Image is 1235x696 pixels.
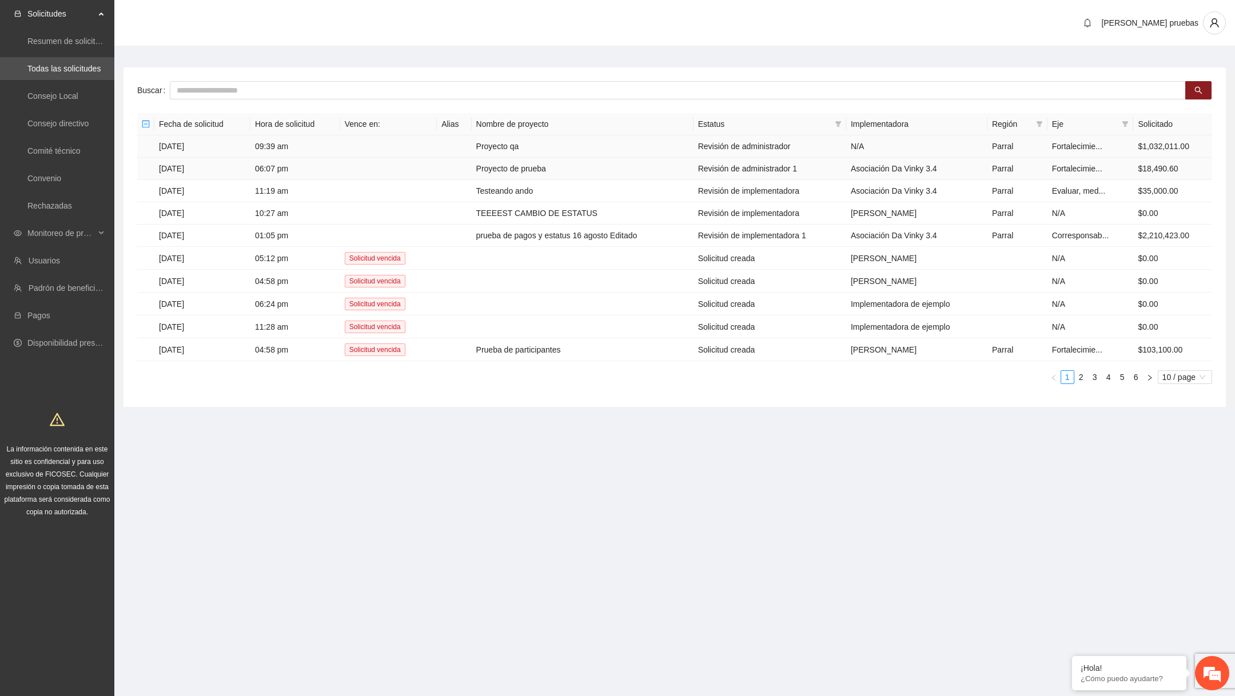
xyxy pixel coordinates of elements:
span: Fortalecimie... [1052,142,1102,151]
td: Revisión de implementadora [694,202,846,225]
th: Alias [437,113,471,135]
button: right [1143,370,1157,384]
td: N/A [1047,202,1134,225]
span: La información contenida en este sitio es confidencial y para uso exclusivo de FICOSEC. Cualquier... [5,445,110,516]
td: 06:24 pm [250,293,340,315]
td: [DATE] [154,135,250,158]
td: N/A [1047,270,1134,293]
span: filter [832,115,844,133]
span: left [1050,374,1057,381]
td: Asociación Da Vinky 3.4 [846,225,987,247]
span: search [1194,86,1202,95]
td: Parral [987,202,1047,225]
td: Solicitud creada [694,338,846,361]
span: user [1204,18,1225,28]
td: N/A [846,135,987,158]
li: 2 [1074,370,1088,384]
button: bell [1078,14,1097,32]
span: Evaluar, med... [1052,186,1105,195]
td: $0.00 [1133,315,1212,338]
span: filter [1034,115,1045,133]
span: Fortalecimie... [1052,164,1102,173]
a: Padrón de beneficiarios [29,283,113,293]
span: Solicitud vencida [345,343,405,356]
span: 10 / page [1162,371,1208,383]
td: Solicitud creada [694,270,846,293]
td: Implementadora de ejemplo [846,293,987,315]
a: 2 [1075,371,1087,383]
td: 11:19 am [250,180,340,202]
a: Rechazadas [27,201,72,210]
td: 01:05 pm [250,225,340,247]
span: Solicitud vencida [345,275,405,287]
td: Implementadora de ejemplo [846,315,987,338]
td: Revisión de implementadora 1 [694,225,846,247]
td: Parral [987,135,1047,158]
li: Previous Page [1047,370,1061,384]
a: 6 [1130,371,1142,383]
a: 1 [1061,371,1074,383]
td: Parral [987,225,1047,247]
span: Solicitud vencida [345,298,405,310]
td: $1,032,011.00 [1133,135,1212,158]
td: N/A [1047,247,1134,270]
a: Usuarios [29,256,60,265]
td: Parral [987,338,1047,361]
span: warning [50,412,65,427]
td: [PERSON_NAME] [846,338,987,361]
a: Pagos [27,311,50,320]
td: $35,000.00 [1133,180,1212,202]
td: [DATE] [154,225,250,247]
a: Comité técnico [27,146,81,155]
td: Parral [987,180,1047,202]
a: 4 [1102,371,1115,383]
td: [PERSON_NAME] [846,247,987,270]
span: filter [835,121,842,127]
button: search [1185,81,1212,99]
td: [DATE] [154,202,250,225]
td: $18,490.60 [1133,158,1212,180]
td: [DATE] [154,270,250,293]
td: [PERSON_NAME] [846,270,987,293]
th: Vence en: [340,113,437,135]
span: Fortalecimie... [1052,345,1102,354]
td: $0.00 [1133,247,1212,270]
span: Solicitud vencida [345,321,405,333]
td: 10:27 am [250,202,340,225]
th: Solicitado [1133,113,1212,135]
td: Revisión de administrador [694,135,846,158]
th: Hora de solicitud [250,113,340,135]
span: filter [1120,115,1131,133]
td: Proyecto de prueba [472,158,694,180]
td: Solicitud creada [694,247,846,270]
td: [DATE] [154,158,250,180]
p: ¿Cómo puedo ayudarte? [1081,674,1178,683]
a: 5 [1116,371,1129,383]
td: $103,100.00 [1133,338,1212,361]
td: Asociación Da Vinky 3.4 [846,158,987,180]
li: 6 [1129,370,1143,384]
div: Page Size [1158,370,1212,384]
td: $0.00 [1133,270,1212,293]
a: Convenio [27,174,61,183]
td: Revisión de implementadora [694,180,846,202]
th: Implementadora [846,113,987,135]
td: Prueba de participantes [472,338,694,361]
td: N/A [1047,293,1134,315]
span: Solicitud vencida [345,252,405,265]
td: Proyecto qa [472,135,694,158]
span: Eje [1052,118,1118,130]
span: filter [1122,121,1129,127]
div: ¡Hola! [1081,663,1178,673]
td: $0.00 [1133,293,1212,315]
td: [DATE] [154,315,250,338]
td: Solicitud creada [694,315,846,338]
td: [DATE] [154,247,250,270]
span: filter [1036,121,1043,127]
li: Next Page [1143,370,1157,384]
li: 4 [1102,370,1116,384]
li: 3 [1088,370,1102,384]
td: [DATE] [154,180,250,202]
td: prueba de pagos y estatus 16 agosto Editado [472,225,694,247]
